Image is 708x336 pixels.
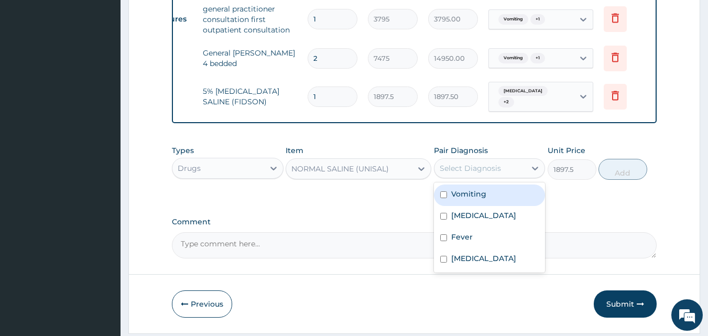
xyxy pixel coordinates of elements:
[55,59,176,72] div: Chat with us now
[451,232,473,242] label: Fever
[172,218,657,226] label: Comment
[498,53,528,63] span: Vomiting
[498,97,514,107] span: + 2
[291,164,389,174] div: NORMAL SALINE (UNISAL)
[172,146,194,155] label: Types
[172,290,232,318] button: Previous
[61,101,145,207] span: We're online!
[434,145,488,156] label: Pair Diagnosis
[198,42,302,74] td: General [PERSON_NAME] 4 bedded
[178,163,201,174] div: Drugs
[530,53,545,63] span: + 1
[172,5,197,30] div: Minimize live chat window
[594,290,657,318] button: Submit
[498,86,548,96] span: [MEDICAL_DATA]
[286,145,303,156] label: Item
[498,14,528,25] span: Vomiting
[451,253,516,264] label: [MEDICAL_DATA]
[198,81,302,112] td: 5% [MEDICAL_DATA] SALINE (FIDSON)
[5,224,200,261] textarea: Type your message and hit 'Enter'
[451,189,486,199] label: Vomiting
[451,210,516,221] label: [MEDICAL_DATA]
[548,145,585,156] label: Unit Price
[19,52,42,79] img: d_794563401_company_1708531726252_794563401
[440,163,501,174] div: Select Diagnosis
[530,14,545,25] span: + 1
[598,159,647,180] button: Add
